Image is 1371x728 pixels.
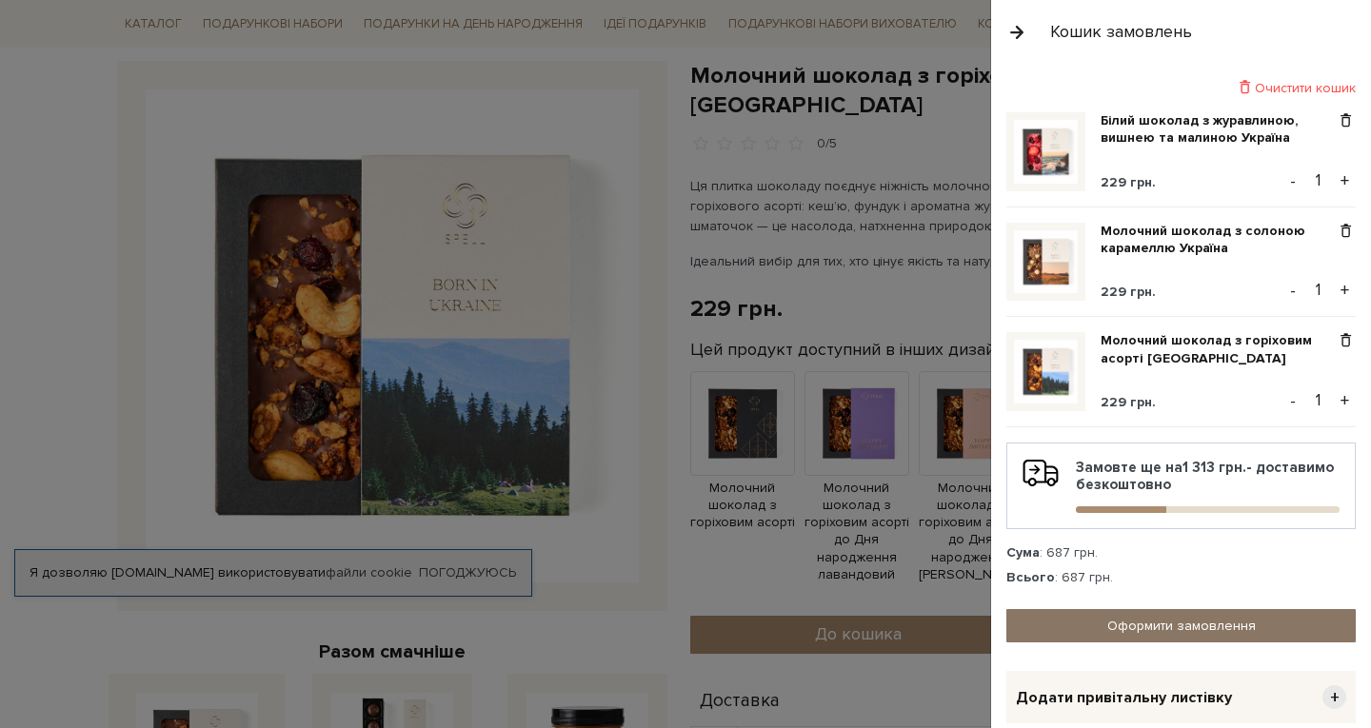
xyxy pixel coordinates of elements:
span: 229 грн. [1101,284,1156,300]
strong: Сума [1006,544,1040,561]
button: + [1334,167,1356,195]
div: Очистити кошик [1006,79,1356,97]
div: : 687 грн. [1006,544,1356,561]
div: Кошик замовлень [1050,21,1192,43]
button: - [1283,386,1302,415]
a: Молочний шоколад з горіховим асорті [GEOGRAPHIC_DATA] [1101,332,1336,366]
a: Оформити замовлення [1006,609,1356,642]
button: - [1283,276,1302,305]
strong: Всього [1006,569,1055,585]
img: Білий шоколад з журавлиною, вишнею та малиною Україна [1014,120,1078,184]
div: Замовте ще на - доставимо безкоштовно [1023,459,1340,513]
span: 229 грн. [1101,174,1156,190]
div: : 687 грн. [1006,569,1356,586]
a: Білий шоколад з журавлиною, вишнею та малиною Україна [1101,112,1336,147]
button: - [1283,167,1302,195]
span: 229 грн. [1101,394,1156,410]
img: Молочний шоколад з солоною карамеллю Україна [1014,230,1078,294]
button: + [1334,386,1356,415]
span: + [1322,685,1346,709]
b: 1 313 грн. [1182,459,1246,476]
button: + [1334,276,1356,305]
a: Молочний шоколад з солоною карамеллю Україна [1101,223,1336,257]
img: Молочний шоколад з горіховим асорті Україна [1014,340,1078,403]
span: Додати привітальну листівку [1016,688,1232,708]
